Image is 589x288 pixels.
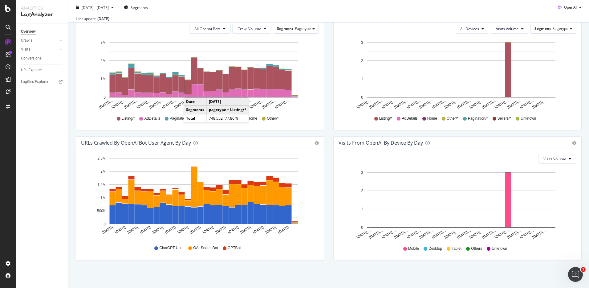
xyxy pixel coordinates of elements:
[21,37,58,44] a: Crawls
[252,225,264,235] text: [DATE]
[97,16,109,22] div: [DATE]
[152,225,164,235] text: [DATE]
[543,156,566,162] span: Visits Volume
[122,116,135,121] span: Listing/*
[104,95,106,100] text: 0
[81,154,317,240] svg: A chart.
[21,67,64,73] a: URL Explorer
[521,116,536,121] span: Unknown
[81,140,191,146] div: URLs Crawled by OpenAI bot User Agent By Day
[100,59,106,63] text: 2M
[555,2,584,12] button: OpenAI
[177,225,189,235] text: [DATE]
[139,225,152,235] text: [DATE]
[21,67,42,73] div: URL Explorer
[21,46,30,53] div: Visits
[361,171,363,175] text: 3
[21,28,64,35] a: Overview
[131,5,148,10] span: Segments
[21,28,36,35] div: Overview
[102,225,114,235] text: [DATE]
[379,116,392,121] span: Listing/*
[193,245,218,251] span: OAI-SearchBot
[277,26,293,31] span: Segment
[21,46,58,53] a: Visits
[170,116,190,121] span: Pagination/*
[277,225,290,235] text: [DATE]
[227,225,239,235] text: [DATE]
[21,37,32,44] div: Crawls
[564,5,577,10] span: OpenAI
[267,116,278,121] span: Other/*
[97,209,106,213] text: 500K
[492,246,507,251] span: Unknown
[238,26,261,31] span: Crawl Volume
[538,154,576,164] button: Visits Volume
[568,267,583,282] iframe: Intercom live chat
[76,16,109,22] div: Last update
[189,225,202,235] text: [DATE]
[73,2,116,12] button: [DATE] - [DATE]
[207,106,249,114] td: pagetype = Listing/*
[97,156,106,161] text: 2.5M
[361,189,363,193] text: 2
[361,77,363,81] text: 1
[361,225,363,230] text: 0
[184,106,207,114] td: Segments
[498,116,511,121] span: Sellers/*
[452,246,461,251] span: Tablet
[114,225,126,235] text: [DATE]
[455,24,489,34] button: All Devices
[339,169,574,240] svg: A chart.
[184,98,207,106] td: Date
[315,141,319,145] div: gear
[189,24,231,34] button: All Openai Bots
[339,39,574,110] svg: A chart.
[159,245,184,251] span: ChatGPT-User
[184,114,207,122] td: Total
[361,40,363,45] text: 3
[194,26,221,31] span: All Openai Bots
[581,267,586,272] span: 1
[202,225,214,235] text: [DATE]
[81,39,317,110] svg: A chart.
[121,2,150,12] button: Segments
[100,170,106,174] text: 2M
[491,24,529,34] button: Visits Volume
[427,116,437,121] span: Home
[361,95,363,100] text: 0
[144,116,160,121] span: AdDetails
[21,55,42,62] div: Conversions
[97,183,106,187] text: 1.5M
[265,225,277,235] text: [DATE]
[572,141,576,145] div: gear
[240,225,252,235] text: [DATE]
[552,26,568,31] span: Pagetype
[361,207,363,212] text: 1
[82,5,109,10] span: [DATE] - [DATE]
[127,225,139,235] text: [DATE]
[21,79,48,85] div: Logfiles Explorer
[21,79,64,85] a: Logfiles Explorer
[207,98,249,106] td: [DATE]
[232,24,271,34] button: Crawl Volume
[100,40,106,45] text: 3M
[100,77,106,81] text: 1M
[429,246,442,251] span: Desktop
[295,26,311,31] span: Pagetype
[534,26,551,31] span: Segment
[447,116,458,121] span: Other/*
[402,116,417,121] span: AdDetails
[361,59,363,63] text: 2
[100,196,106,200] text: 1M
[207,114,249,122] td: 748,552 (77.86 %)
[247,116,257,121] span: Home
[104,222,106,226] text: 0
[339,140,423,146] div: Visits From OpenAI By Device By Day
[21,5,63,11] div: Analytics
[468,116,488,121] span: Pagination/*
[21,55,64,62] a: Conversions
[21,11,63,18] div: LogAnalyzer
